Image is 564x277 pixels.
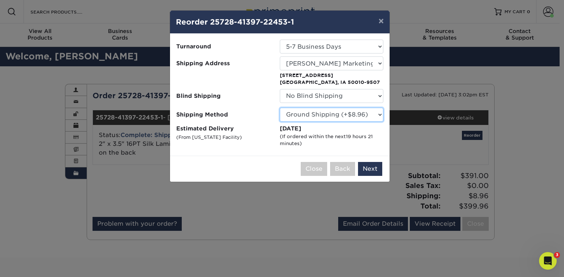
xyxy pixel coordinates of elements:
[176,43,274,51] span: Turnaround
[176,16,384,27] h4: Reorder 25728-41397-22453-1
[554,252,560,258] span: 3
[539,252,557,270] iframe: Intercom live chat
[176,125,280,147] label: Estimated Delivery
[176,110,274,119] span: Shipping Method
[176,92,274,100] span: Blind Shipping
[280,133,383,147] div: (If ordered within the next )
[176,134,242,140] small: (From [US_STATE] Facility)
[176,59,274,68] span: Shipping Address
[280,125,383,133] div: [DATE]
[301,162,327,176] button: Close
[330,162,355,176] button: Back
[280,72,383,86] p: [STREET_ADDRESS] [GEOGRAPHIC_DATA], IA 50010-9507
[280,134,373,146] span: 19 hours 21 minutes
[358,162,382,176] button: Next
[373,11,390,31] button: ×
